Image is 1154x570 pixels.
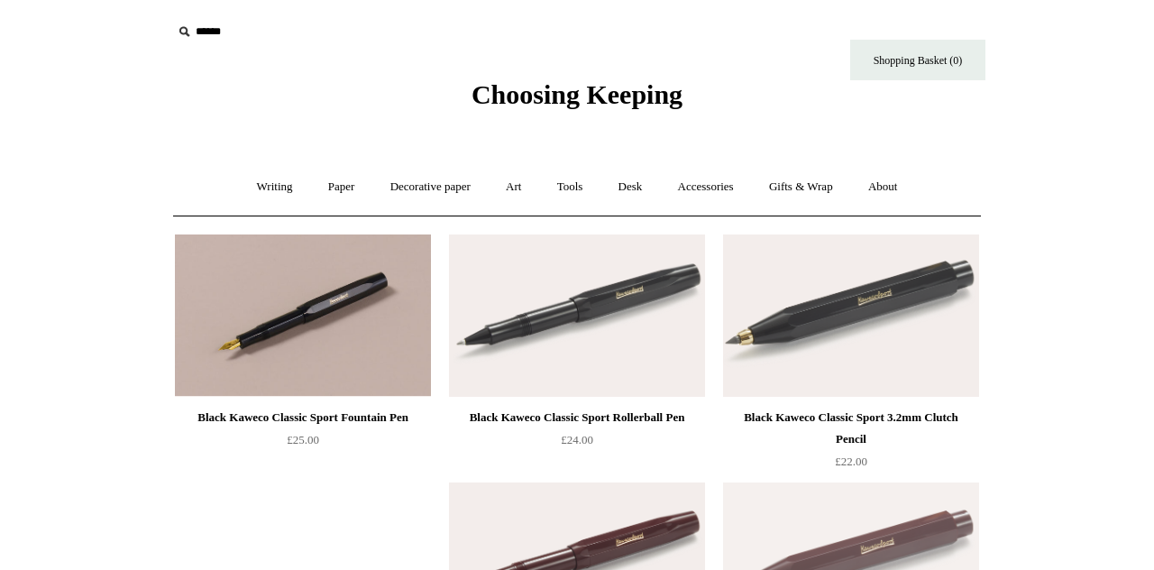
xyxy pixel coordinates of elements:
[175,234,431,397] img: Black Kaweco Classic Sport Fountain Pen
[179,407,426,428] div: Black Kaweco Classic Sport Fountain Pen
[541,163,600,211] a: Tools
[728,407,975,450] div: Black Kaweco Classic Sport 3.2mm Clutch Pencil
[472,79,682,109] span: Choosing Keeping
[561,433,593,446] span: £24.00
[241,163,309,211] a: Writing
[449,234,705,397] a: Black Kaweco Classic Sport Rollerball Pen Black Kaweco Classic Sport Rollerball Pen
[723,234,979,397] img: Black Kaweco Classic Sport 3.2mm Clutch Pencil
[662,163,750,211] a: Accessories
[490,163,537,211] a: Art
[835,455,867,468] span: £22.00
[602,163,659,211] a: Desk
[374,163,487,211] a: Decorative paper
[449,234,705,397] img: Black Kaweco Classic Sport Rollerball Pen
[175,234,431,397] a: Black Kaweco Classic Sport Fountain Pen Black Kaweco Classic Sport Fountain Pen
[753,163,849,211] a: Gifts & Wrap
[472,94,682,106] a: Choosing Keeping
[723,234,979,397] a: Black Kaweco Classic Sport 3.2mm Clutch Pencil Black Kaweco Classic Sport 3.2mm Clutch Pencil
[453,407,701,428] div: Black Kaweco Classic Sport Rollerball Pen
[287,433,319,446] span: £25.00
[449,407,705,481] a: Black Kaweco Classic Sport Rollerball Pen £24.00
[175,407,431,481] a: Black Kaweco Classic Sport Fountain Pen £25.00
[312,163,371,211] a: Paper
[723,407,979,481] a: Black Kaweco Classic Sport 3.2mm Clutch Pencil £22.00
[850,40,985,80] a: Shopping Basket (0)
[852,163,914,211] a: About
